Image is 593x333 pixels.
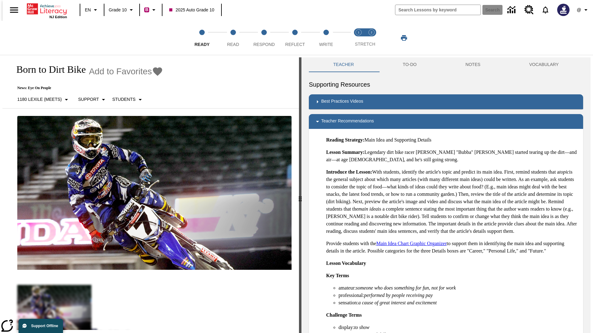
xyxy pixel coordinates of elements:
[184,21,220,55] button: Ready step 1 of 5
[350,21,368,55] button: Stretch Read step 1 of 2
[5,1,23,19] button: Open side menu
[378,57,441,72] button: TO-DO
[326,137,364,142] strong: Reading Strategy:
[309,94,583,109] div: Best Practices Videos
[82,4,102,15] button: Language: EN, Select a language
[17,116,292,270] img: Motocross racer James Stewart flies through the air on his dirt bike.
[326,273,349,278] strong: Key Terms
[537,2,553,18] a: Notifications
[19,319,63,333] button: Support Offline
[371,31,372,34] text: 2
[169,7,214,13] span: 2025 Auto Grade 10
[112,96,135,103] p: Students
[326,312,362,318] strong: Challenge Terms
[299,57,301,333] div: Press Enter or Spacebar and then press right and left arrow keys to move the slider
[573,4,593,15] button: Profile/Settings
[78,96,99,103] p: Support
[395,5,481,15] input: search field
[339,292,578,299] li: professional:
[326,169,372,175] strong: Introduce the Lesson:
[339,284,578,292] li: amateur:
[309,57,378,72] button: Teacher
[110,94,146,105] button: Select Student
[301,57,591,333] div: activity
[557,4,570,16] img: Avatar
[354,325,369,330] em: to show
[326,149,578,163] p: Legendary dirt bike racer [PERSON_NAME] "Bubba" [PERSON_NAME] started tearing up the dirt—and air...
[142,4,160,15] button: Boost Class color is violet red. Change class color
[326,150,364,155] strong: Lesson Summary:
[89,67,152,76] span: Add to Favorites
[85,7,91,13] span: EN
[109,7,127,13] span: Grade 10
[326,261,366,266] strong: Lesson Vocabulary
[339,324,578,331] li: display:
[521,2,537,18] a: Resource Center, Will open in new tab
[505,57,583,72] button: VOCABULARY
[321,118,374,125] p: Teacher Recommendations
[364,293,433,298] em: performed by people receiving pay
[2,57,299,330] div: reading
[31,324,58,328] span: Support Offline
[356,285,456,290] em: someone who does something for fun, not for work
[358,31,359,34] text: 1
[319,42,333,47] span: Write
[358,206,378,212] em: main idea
[309,114,583,129] div: Teacher Recommendations
[17,96,62,103] p: 1180 Lexile (Meets)
[559,169,569,175] em: topic
[309,80,583,89] h6: Supporting Resources
[553,2,573,18] button: Select a new avatar
[504,2,521,18] a: Data Center
[577,7,581,13] span: @
[309,57,583,72] div: Instructional Panel Tabs
[285,42,305,47] span: Reflect
[15,94,73,105] button: Select Lexile, 1180 Lexile (Meets)
[326,168,578,235] p: With students, identify the article's topic and predict its main idea. First, remind students tha...
[10,86,163,90] p: News: Eye On People
[308,21,344,55] button: Write step 5 of 5
[76,94,110,105] button: Scaffolds, Support
[246,21,282,55] button: Respond step 3 of 5
[321,98,363,105] p: Best Practices Videos
[339,299,578,306] li: sensation:
[10,64,86,75] h1: Born to Dirt Bike
[49,15,67,19] span: NJ Edition
[253,42,275,47] span: Respond
[215,21,251,55] button: Read step 2 of 5
[89,66,163,77] button: Add to Favorites - Born to Dirt Bike
[195,42,210,47] span: Ready
[355,42,375,47] span: STRETCH
[106,4,137,15] button: Grade: Grade 10, Select a grade
[441,57,505,72] button: NOTES
[227,42,239,47] span: Read
[326,136,578,144] p: Main Idea and Supporting Details
[363,21,381,55] button: Stretch Respond step 2 of 2
[277,21,313,55] button: Reflect step 4 of 5
[145,6,148,14] span: B
[394,32,414,43] button: Print
[376,241,447,246] a: Main Idea Chart Graphic Organizer
[358,300,437,305] em: a cause of great interest and excitement
[326,240,578,255] p: Provide students with the to support them in identifying the main idea and supporting details in ...
[27,2,67,19] div: Home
